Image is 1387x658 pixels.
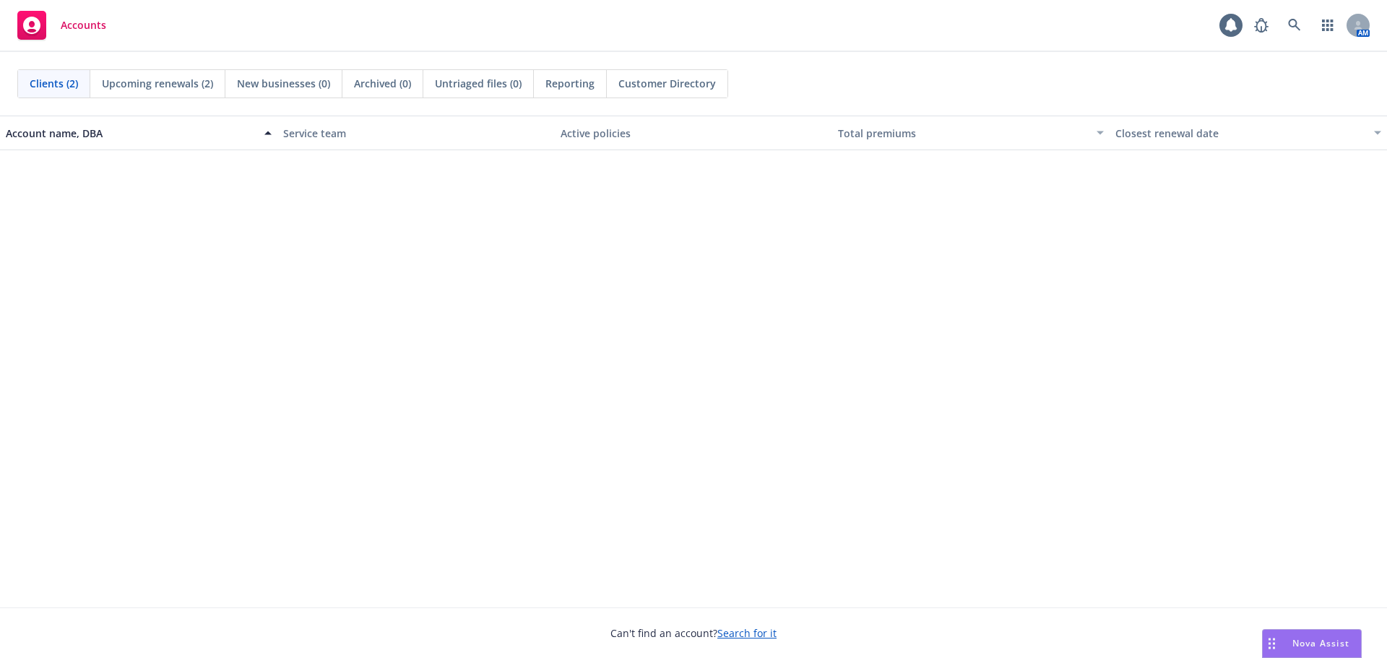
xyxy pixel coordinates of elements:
span: Upcoming renewals (2) [102,76,213,91]
div: Active policies [561,126,826,141]
a: Accounts [12,5,112,46]
span: Archived (0) [354,76,411,91]
a: Report a Bug [1247,11,1276,40]
div: Closest renewal date [1115,126,1365,141]
div: Account name, DBA [6,126,256,141]
span: Untriaged files (0) [435,76,522,91]
button: Active policies [555,116,832,150]
button: Closest renewal date [1110,116,1387,150]
span: Nova Assist [1292,637,1349,649]
a: Search [1280,11,1309,40]
span: Can't find an account? [610,625,777,641]
button: Total premiums [832,116,1110,150]
span: Accounts [61,20,106,31]
span: Reporting [545,76,595,91]
span: Customer Directory [618,76,716,91]
a: Search for it [717,626,777,640]
div: Drag to move [1263,630,1281,657]
a: Switch app [1313,11,1342,40]
div: Service team [283,126,549,141]
button: Service team [277,116,555,150]
span: New businesses (0) [237,76,330,91]
button: Nova Assist [1262,629,1362,658]
span: Clients (2) [30,76,78,91]
div: Total premiums [838,126,1088,141]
